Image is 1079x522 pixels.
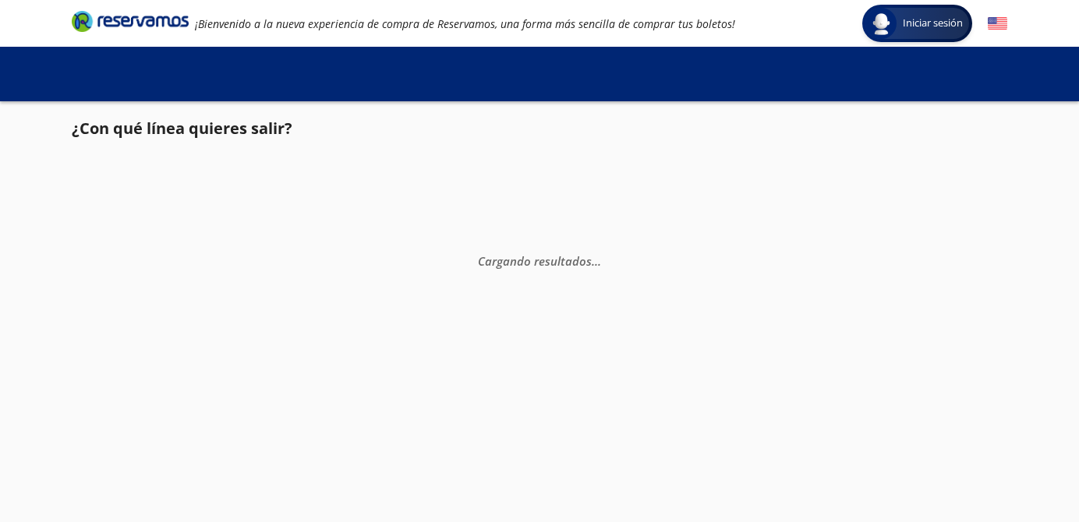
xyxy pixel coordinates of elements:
em: ¡Bienvenido a la nueva experiencia de compra de Reservamos, una forma más sencilla de comprar tus... [195,16,735,31]
span: Iniciar sesión [897,16,969,31]
span: . [595,253,598,269]
button: English [988,14,1007,34]
i: Brand Logo [72,9,189,33]
span: . [592,253,595,269]
p: ¿Con qué línea quieres salir? [72,117,292,140]
em: Cargando resultados [478,253,601,269]
span: . [598,253,601,269]
a: Brand Logo [72,9,189,37]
